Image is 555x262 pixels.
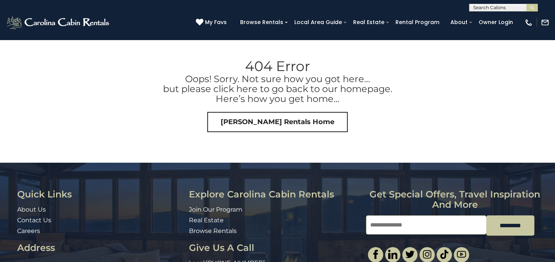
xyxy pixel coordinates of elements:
a: Browse Rentals [236,16,287,28]
h3: Quick Links [17,189,183,199]
img: White-1-2.png [6,15,111,30]
a: [PERSON_NAME] Rentals Home [207,112,348,133]
a: My Favs [196,18,229,27]
h3: Get special offers, travel inspiration and more [366,189,544,210]
h3: Address [17,243,183,253]
a: About [447,16,471,28]
a: Real Estate [349,16,388,28]
img: youtube-light.svg [457,250,466,259]
img: twitter-single.svg [405,250,415,259]
img: instagram-single.svg [423,250,432,259]
a: About Us [17,206,46,213]
img: facebook-single.svg [371,250,380,259]
a: Join Our Program [189,206,242,213]
a: Real Estate [189,217,224,224]
img: phone-regular-white.png [524,18,533,27]
a: Careers [17,227,40,235]
img: tiktok.svg [440,250,449,259]
h3: Give Us A Call [189,243,361,253]
span: My Favs [205,18,227,26]
a: Owner Login [475,16,517,28]
h3: Explore Carolina Cabin Rentals [189,189,361,199]
a: Browse Rentals [189,227,237,235]
a: Contact Us [17,217,51,224]
img: linkedin-single.svg [388,250,397,259]
a: Rental Program [392,16,443,28]
a: Local Area Guide [290,16,346,28]
img: mail-regular-white.png [541,18,549,27]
